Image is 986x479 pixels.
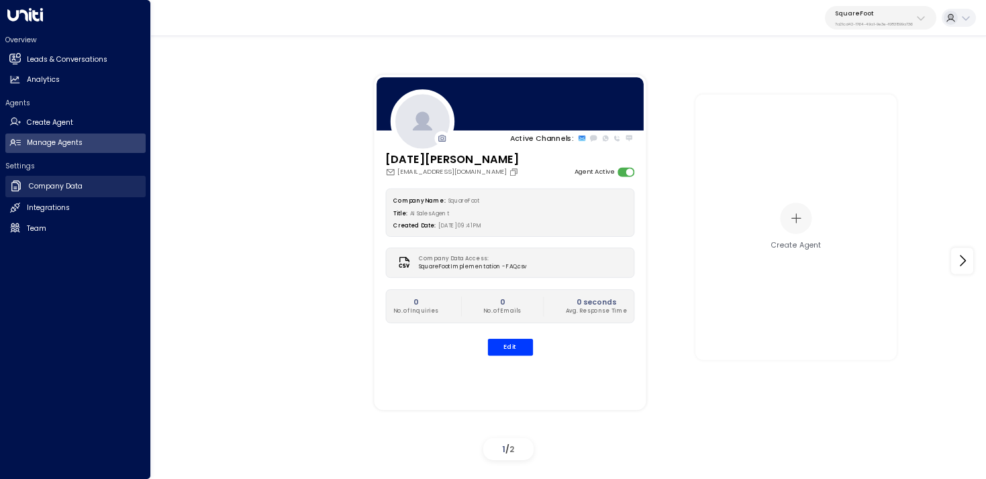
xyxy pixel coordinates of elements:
p: Active Channels: [509,133,573,144]
p: No. of Inquiries [393,307,439,315]
h2: 0 [393,296,439,307]
label: Company Data Access: [418,254,521,262]
button: SquareFoot7a21cd42-1764-49a1-9e3e-f0831599a736 [825,6,936,30]
h2: Settings [5,161,146,171]
a: Team [5,219,146,238]
div: Create Agent [771,240,821,251]
span: SquareFoot [448,197,479,204]
button: Edit [487,339,533,356]
a: Manage Agents [5,134,146,153]
h3: [DATE][PERSON_NAME] [385,151,521,167]
h2: Team [27,223,46,234]
h2: Create Agent [27,117,73,128]
span: SquareFoot Implementation - FAQ.csv [418,263,526,271]
label: Agent Active [574,167,613,176]
h2: Manage Agents [27,138,83,148]
h2: Leads & Conversations [27,54,107,65]
span: 1 [502,443,505,455]
div: [EMAIL_ADDRESS][DOMAIN_NAME] [385,167,521,176]
a: Create Agent [5,113,146,132]
p: Avg. Response Time [566,307,627,315]
h2: Analytics [27,74,60,85]
h2: Agents [5,98,146,108]
p: No. of Emails [483,307,521,315]
p: SquareFoot [835,9,913,17]
h2: Integrations [27,203,70,213]
a: Company Data [5,176,146,197]
button: Copy [509,167,521,176]
a: Analytics [5,70,146,90]
h2: Company Data [29,181,83,192]
span: 2 [509,443,514,455]
span: [DATE] 09:41 PM [438,222,482,229]
span: AI Sales Agent [409,209,449,217]
h2: 0 [483,296,521,307]
label: Company Name: [393,197,445,204]
h2: 0 seconds [566,296,627,307]
div: / [483,438,534,460]
h2: Overview [5,35,146,45]
a: Leads & Conversations [5,50,146,69]
a: Integrations [5,199,146,218]
label: Title: [393,209,407,217]
label: Created Date: [393,222,436,229]
p: 7a21cd42-1764-49a1-9e3e-f0831599a736 [835,21,913,27]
